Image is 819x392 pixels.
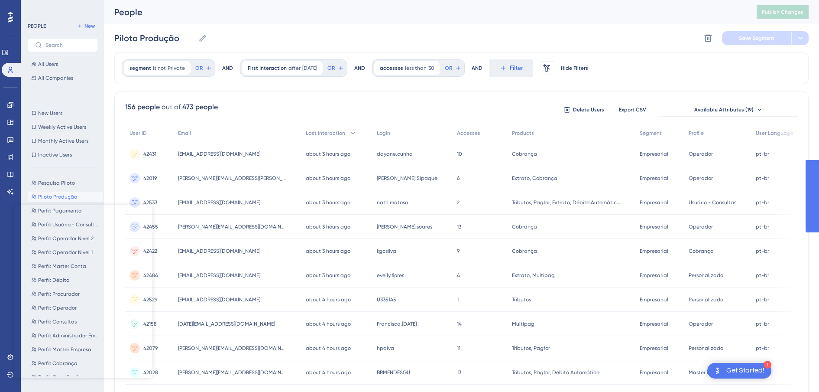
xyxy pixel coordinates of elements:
[377,320,417,327] span: Francisca.[DATE]
[689,320,713,327] span: Operador
[512,296,531,303] span: Tributos
[377,199,408,206] span: nath.matoso
[457,320,462,327] span: 14
[689,130,704,137] span: Profile
[512,199,620,206] span: Tributos, Pagfor, Extrato, Débito Automático, Folha, Cobrança, Multipag, Investimento, Extrato TE...
[306,175,350,181] time: about 3 hours ago
[38,137,88,144] span: Monthly Active Users
[288,65,301,72] span: after
[405,65,427,72] span: less than
[573,106,604,113] span: Delete Users
[195,65,203,72] span: OR
[445,65,452,72] span: OR
[689,175,713,182] span: Operador
[640,369,668,376] span: Empresarial
[114,6,735,18] div: People
[510,63,523,73] span: Filter
[377,130,390,137] span: Login
[756,150,769,157] span: pt-br
[194,61,213,75] button: OR
[689,150,713,157] span: Operador
[640,272,668,279] span: Empresarial
[756,199,769,206] span: pt-br
[153,65,166,72] span: is not
[125,102,160,112] div: 156 people
[739,35,774,42] span: Save Segment
[306,272,350,278] time: about 3 hours ago
[640,345,668,352] span: Empresarial
[178,320,275,327] span: [DATE][EMAIL_ADDRESS][DOMAIN_NAME]
[640,320,668,327] span: Empresarial
[619,106,646,113] span: Export CSV
[689,223,713,230] span: Operador
[306,199,350,206] time: about 3 hours ago
[377,345,394,352] span: hpaiva
[84,23,95,29] span: New
[443,61,463,75] button: OR
[380,65,403,72] span: accesses
[762,9,803,16] span: Publish Changes
[512,175,557,182] span: Extrato, Cobrança
[178,130,191,137] span: Email
[640,175,668,182] span: Empresarial
[689,296,723,303] span: Personalizado
[306,248,350,254] time: about 3 hours ago
[306,321,351,327] time: about 4 hours ago
[143,150,156,157] span: 42431
[457,130,480,137] span: Accesses
[756,130,793,137] span: User Language
[689,199,736,206] span: Usuário - Consultas
[178,296,260,303] span: [EMAIL_ADDRESS][DOMAIN_NAME]
[306,224,350,230] time: about 3 hours ago
[640,199,668,206] span: Empresarial
[640,150,668,157] span: Empresarial
[28,136,98,146] button: Monthly Active Users
[248,65,287,72] span: First Interaction
[327,65,335,72] span: OR
[38,75,73,82] span: All Companies
[377,248,396,255] span: kgcsilva
[178,369,286,376] span: [PERSON_NAME][EMAIL_ADDRESS][DOMAIN_NAME]
[640,130,662,137] span: Segment
[306,297,351,303] time: about 4 hours ago
[354,59,365,77] div: AND
[178,175,286,182] span: [PERSON_NAME][EMAIL_ADDRESS][PERSON_NAME][DOMAIN_NAME]
[457,369,461,376] span: 13
[377,272,404,279] span: evelly.flores
[512,248,537,255] span: Cobrança
[143,175,157,182] span: 42019
[756,272,769,279] span: pt-br
[168,65,185,72] span: Private
[512,150,537,157] span: Cobrança
[561,65,588,72] span: Hide Filters
[764,361,771,369] div: 1
[560,61,588,75] button: Hide Filters
[28,178,103,188] button: Pesquisa Piloto
[783,358,809,384] iframe: UserGuiding AI Assistant Launcher
[756,223,769,230] span: pt-br
[74,21,98,31] button: New
[689,272,723,279] span: Personalizado
[178,272,260,279] span: [EMAIL_ADDRESS][DOMAIN_NAME]
[457,272,460,279] span: 4
[377,296,396,303] span: U335145
[377,223,432,230] span: [PERSON_NAME].soares
[178,248,260,255] span: [EMAIL_ADDRESS][DOMAIN_NAME]
[377,369,410,376] span: BRMENDESGU
[512,369,599,376] span: Tributos, Pagfor, Débito Automático
[302,65,317,72] span: [DATE]
[306,345,351,351] time: about 4 hours ago
[457,248,460,255] span: 9
[222,59,233,77] div: AND
[143,199,157,206] span: 42533
[640,296,668,303] span: Empresarial
[38,61,58,68] span: All Users
[28,122,98,132] button: Weekly Active Users
[512,320,534,327] span: Multipag
[45,42,91,48] input: Search
[689,369,728,376] span: Master Empresa
[38,193,77,200] span: Piloto Produção
[457,223,461,230] span: 13
[756,175,769,182] span: pt-br
[457,175,460,182] span: 6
